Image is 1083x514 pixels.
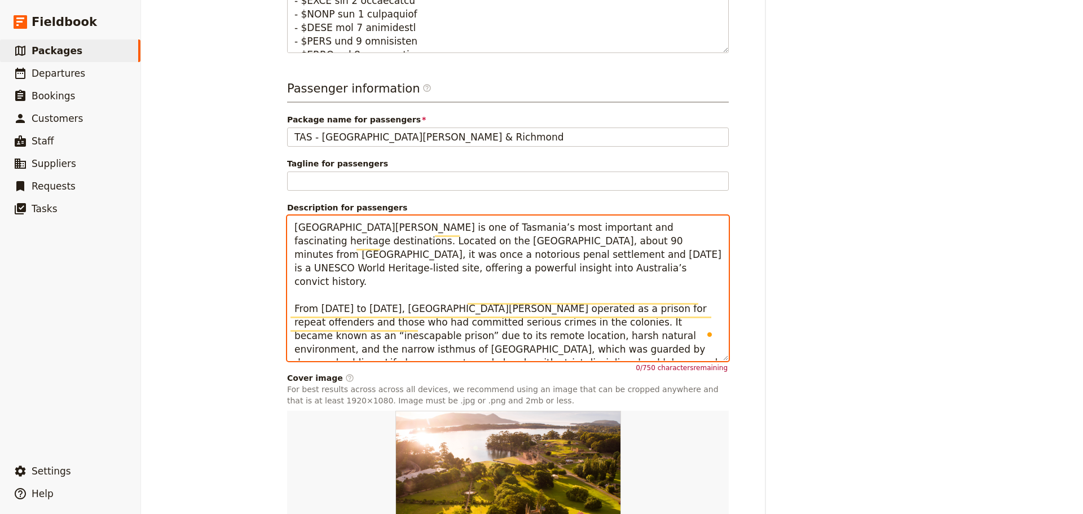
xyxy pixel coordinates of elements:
[287,158,729,169] span: Tagline for passengers
[345,374,354,383] span: ​
[32,203,58,214] span: Tasks
[32,158,76,169] span: Suppliers
[632,362,729,374] span: 0 / 750 characters remaining
[32,14,97,30] span: Fieldbook
[32,113,83,124] span: Customers
[32,68,85,79] span: Departures
[287,372,729,384] div: Cover image
[287,114,729,125] span: Package name for passengers
[422,84,432,97] span: ​
[287,80,729,103] h3: Passenger information
[287,202,729,213] span: Description for passengers
[287,384,729,406] p: For best results across across all devices, we recommend using an image that can be cropped anywh...
[287,128,729,147] input: Package name for passengers
[287,216,729,361] textarea: To enrich screen reader interactions, please activate Accessibility in Grammarly extension settings
[422,84,432,93] span: ​
[32,488,54,499] span: Help
[32,465,71,477] span: Settings
[32,181,76,192] span: Requests
[32,45,82,56] span: Packages
[32,90,75,102] span: Bookings
[32,135,54,147] span: Staff
[287,172,729,191] input: Tagline for passengers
